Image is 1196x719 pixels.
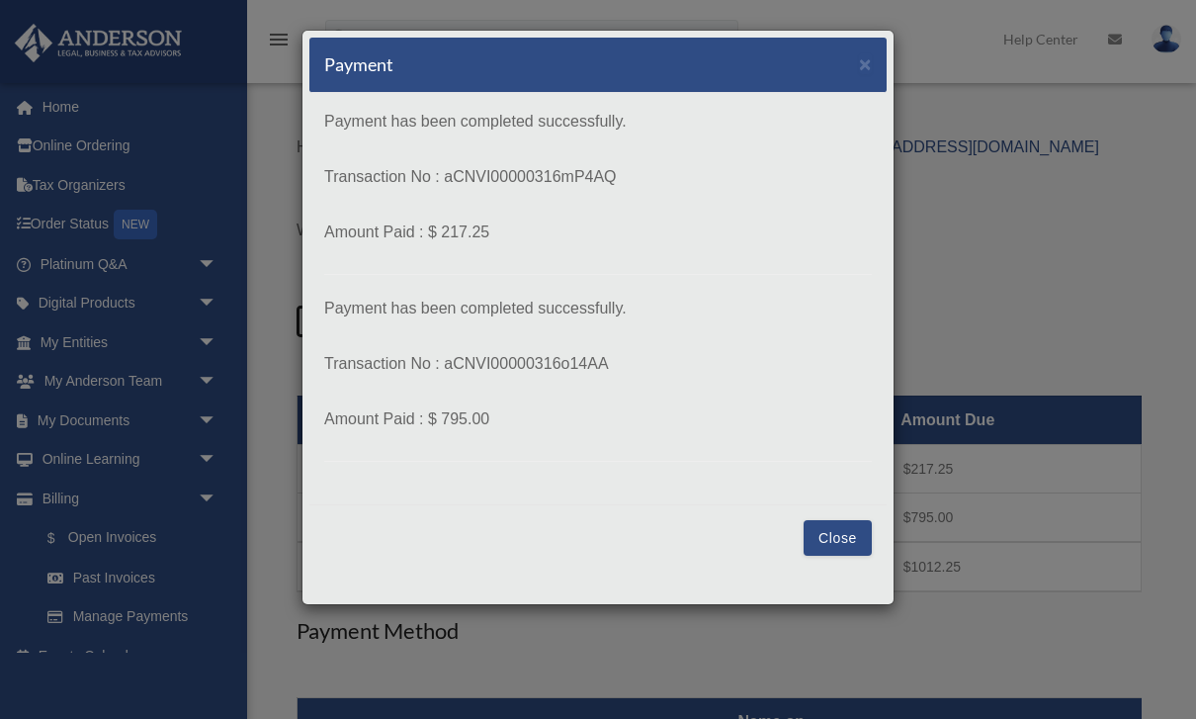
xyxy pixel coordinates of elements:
[324,52,393,77] h5: Payment
[324,219,872,246] p: Amount Paid : $ 217.25
[324,108,872,135] p: Payment has been completed successfully.
[859,52,872,75] span: ×
[324,350,872,378] p: Transaction No : aCNVI00000316o14AA
[324,163,872,191] p: Transaction No : aCNVI00000316mP4AQ
[324,295,872,322] p: Payment has been completed successfully.
[324,405,872,433] p: Amount Paid : $ 795.00
[804,520,872,556] button: Close
[859,53,872,74] button: Close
